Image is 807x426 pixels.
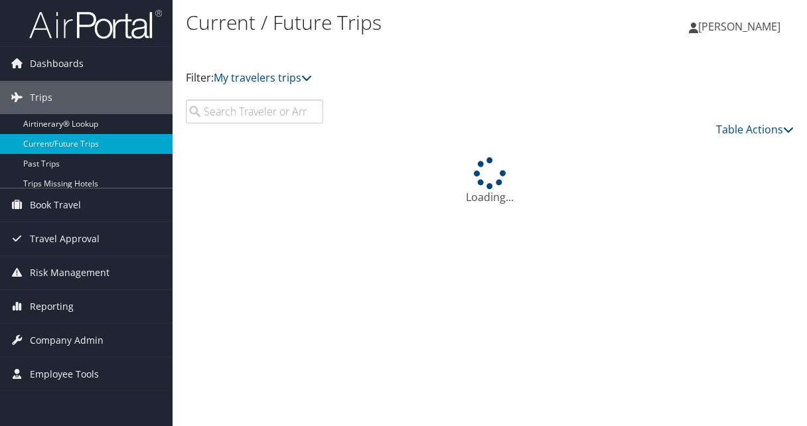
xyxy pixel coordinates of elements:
[186,9,591,36] h1: Current / Future Trips
[214,70,312,85] a: My travelers trips
[30,324,104,357] span: Company Admin
[29,9,162,40] img: airportal-logo.png
[30,188,81,222] span: Book Travel
[689,7,794,46] a: [PERSON_NAME]
[30,358,99,391] span: Employee Tools
[30,81,52,114] span: Trips
[30,256,110,289] span: Risk Management
[186,100,323,123] input: Search Traveler or Arrival City
[698,19,780,34] span: [PERSON_NAME]
[30,222,100,255] span: Travel Approval
[30,290,74,323] span: Reporting
[30,47,84,80] span: Dashboards
[186,70,591,87] p: Filter:
[716,122,794,137] a: Table Actions
[186,157,794,205] div: Loading...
